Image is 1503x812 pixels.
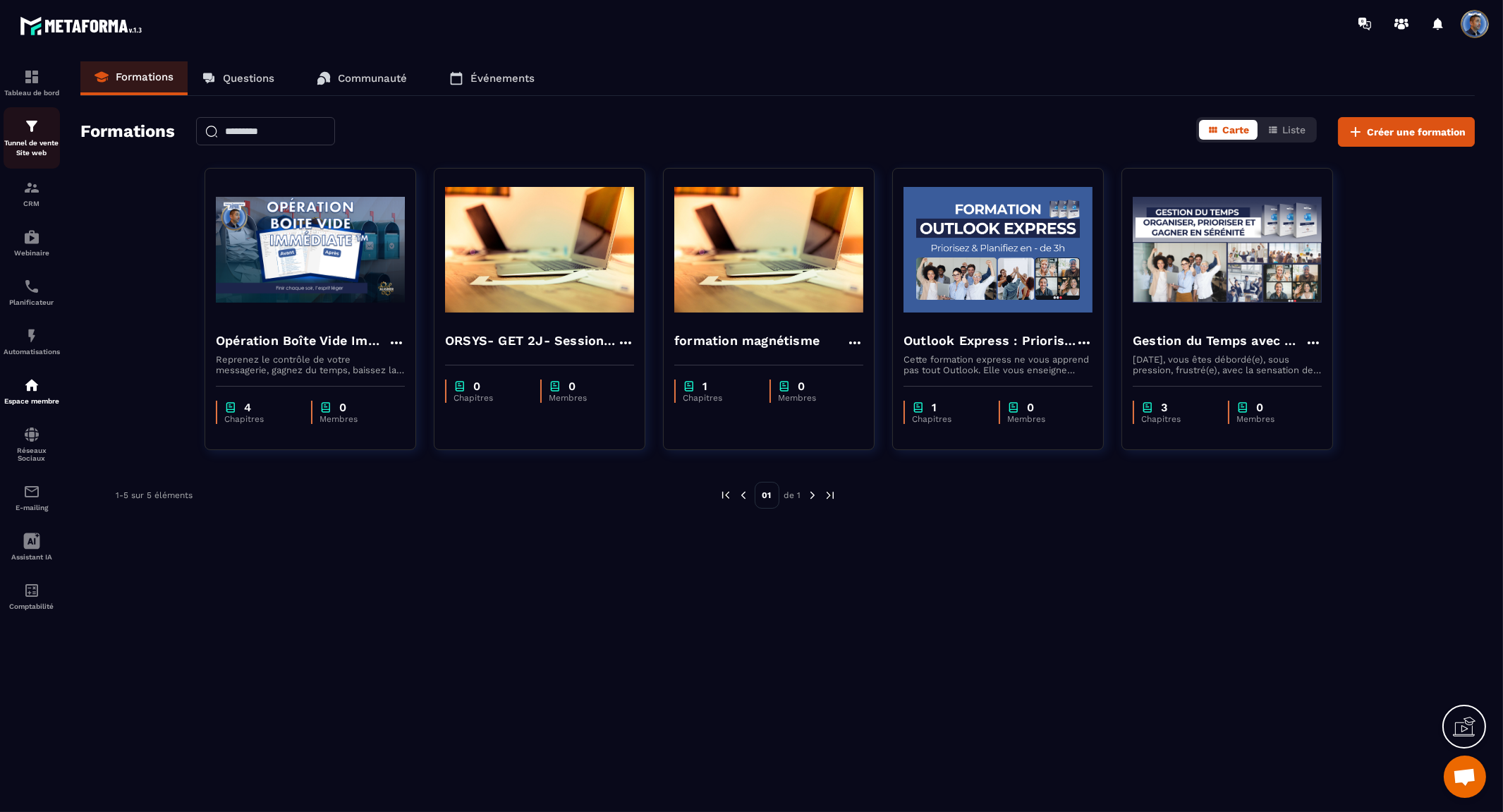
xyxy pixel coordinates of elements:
p: Espace membre [4,397,60,405]
span: Liste [1282,124,1306,135]
p: Membres [320,414,391,424]
img: email [23,483,40,500]
p: Automatisations [4,348,60,356]
p: Chapitres [454,393,526,403]
img: chapter [549,380,561,393]
a: Formations [80,61,188,95]
a: automationsautomationsWebinaire [4,218,60,267]
p: 0 [473,380,480,393]
img: formation [23,179,40,196]
h2: Formations [80,117,175,147]
img: automations [23,377,40,394]
img: chapter [454,380,466,393]
p: Assistant IA [4,553,60,561]
a: formation-backgroundformation magnétismechapter1Chapitreschapter0Membres [663,168,892,468]
a: accountantaccountantComptabilité [4,571,60,621]
p: Reprenez le contrôle de votre messagerie, gagnez du temps, baissez la charge mentale. Moins d’int... [216,354,405,375]
a: automationsautomationsEspace membre [4,366,60,416]
h4: formation magnétisme [674,331,820,351]
p: Formations [116,71,174,83]
h4: Opération Boîte Vide Immédiate™ (OBI) [216,331,388,351]
p: 0 [568,380,576,393]
a: schedulerschedulerPlanificateur [4,267,60,317]
p: 1-5 sur 5 éléments [116,490,193,500]
p: CRM [4,200,60,207]
p: Communauté [338,72,407,85]
p: 1 [932,401,937,414]
p: [DATE], vous êtes débordé(e), sous pression, frustré(e), avec la sensation de courir après le tem... [1133,354,1322,375]
a: emailemailE-mailing [4,473,60,522]
img: formation-background [903,179,1093,320]
img: formation-background [216,179,405,320]
p: de 1 [784,490,801,501]
a: formationformationCRM [4,169,60,218]
img: logo [20,13,147,39]
a: formation-backgroundGestion du Temps avec Outlook : Organiser, Prioriser et [PERSON_NAME] en Séré... [1121,168,1351,468]
a: Assistant IA [4,522,60,571]
p: Comptabilité [4,602,60,610]
a: formation-backgroundOpération Boîte Vide Immédiate™ (OBI)Reprenez le contrôle de votre messagerie... [205,168,434,468]
p: 1 [702,380,707,393]
p: 3 [1161,401,1167,414]
p: Membres [778,393,849,403]
img: chapter [1236,401,1249,414]
img: chapter [912,401,925,414]
span: Créer une formation [1367,125,1466,139]
p: Membres [1236,414,1308,424]
img: formation [23,118,40,135]
a: formation-backgroundORSYS- GET 2J- Session du xxxchapter0Chapitreschapter0Membres [434,168,663,468]
a: Communauté [303,61,421,95]
p: Tunnel de vente Site web [4,138,60,158]
a: Événements [435,61,549,95]
img: chapter [683,380,695,393]
p: Chapitres [224,414,297,424]
img: automations [23,327,40,344]
img: formation-background [674,179,863,320]
img: accountant [23,582,40,599]
a: automationsautomationsAutomatisations [4,317,60,366]
img: chapter [778,380,791,393]
p: 0 [339,401,346,414]
p: Chapitres [1141,414,1214,424]
p: Tableau de bord [4,89,60,97]
p: 0 [1027,401,1034,414]
a: social-networksocial-networkRéseaux Sociaux [4,416,60,473]
img: scheduler [23,278,40,295]
p: E-mailing [4,504,60,511]
span: Carte [1222,124,1249,135]
p: Événements [470,72,535,85]
img: prev [719,489,732,502]
img: chapter [1007,401,1020,414]
button: Liste [1259,120,1314,140]
img: formation [23,68,40,85]
p: Membres [1007,414,1078,424]
p: Questions [223,72,274,85]
img: chapter [1141,401,1154,414]
p: Membres [549,393,620,403]
h4: Outlook Express : Priorisez & Planifiez en 3h [903,331,1076,351]
a: formationformationTableau de bord [4,58,60,107]
div: Ouvrir le chat [1444,756,1486,798]
p: Webinaire [4,249,60,257]
p: 0 [1256,401,1263,414]
button: Carte [1199,120,1258,140]
img: next [824,489,836,502]
button: Créer une formation [1338,117,1475,147]
p: Chapitres [912,414,985,424]
img: next [806,489,819,502]
img: prev [737,489,750,502]
p: Réseaux Sociaux [4,447,60,462]
img: chapter [224,401,237,414]
a: Questions [188,61,288,95]
img: formation-background [1133,179,1322,320]
p: 01 [755,482,779,509]
img: social-network [23,426,40,443]
p: 4 [244,401,251,414]
a: formation-backgroundOutlook Express : Priorisez & Planifiez en 3hCette formation express ne vous ... [892,168,1121,468]
h4: ORSYS- GET 2J- Session du xxx [445,331,617,351]
img: automations [23,229,40,246]
a: formationformationTunnel de vente Site web [4,107,60,169]
p: 0 [798,380,805,393]
p: Planificateur [4,298,60,306]
p: Chapitres [683,393,755,403]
